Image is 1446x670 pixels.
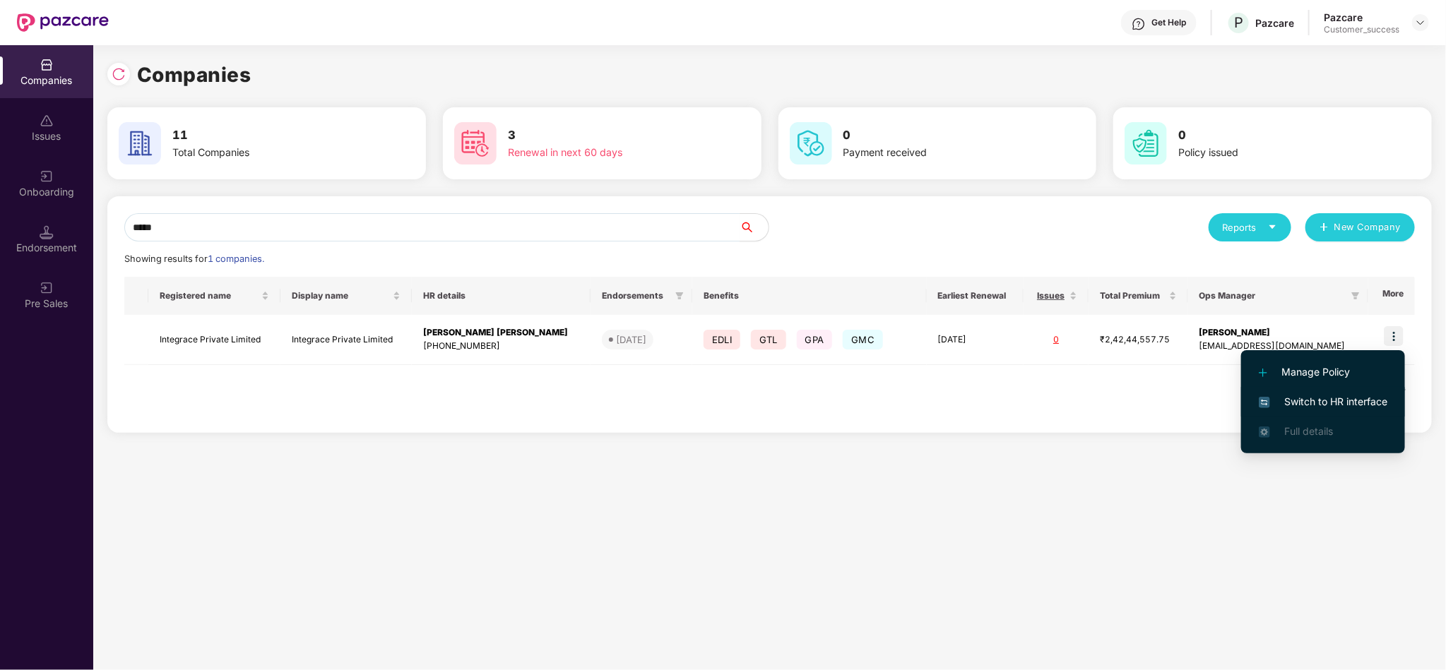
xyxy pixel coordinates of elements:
[1199,340,1357,353] div: [EMAIL_ADDRESS][DOMAIN_NAME]
[1334,220,1401,234] span: New Company
[672,287,687,304] span: filter
[119,122,161,164] img: svg+xml;base64,PHN2ZyB4bWxucz0iaHR0cDovL3d3dy53My5vcmcvMjAwMC9zdmciIHdpZHRoPSI2MCIgaGVpZ2h0PSI2MC...
[740,222,769,233] span: search
[208,253,264,264] span: 1 companies.
[1259,394,1387,409] span: Switch to HR interface
[148,315,280,365] td: Integrace Private Limited
[1351,292,1360,300] span: filter
[927,277,1024,315] th: Earliest Renewal
[797,330,833,349] span: GPA
[1178,145,1372,160] div: Policy issued
[790,122,832,164] img: svg+xml;base64,PHN2ZyB4bWxucz0iaHR0cDovL3d3dy53My5vcmcvMjAwMC9zdmciIHdpZHRoPSI2MCIgaGVpZ2h0PSI2MC...
[17,13,109,32] img: New Pazcare Logo
[1024,277,1089,315] th: Issues
[1349,287,1363,304] span: filter
[172,126,366,145] h3: 11
[1259,364,1387,380] span: Manage Policy
[616,333,646,347] div: [DATE]
[1234,14,1243,31] span: P
[692,277,927,315] th: Benefits
[740,213,769,241] button: search
[423,326,579,340] div: [PERSON_NAME] [PERSON_NAME]
[1199,290,1346,301] span: Ops Manager
[1100,290,1166,301] span: Total Premium
[1415,17,1426,28] img: svg+xml;base64,PHN2ZyBpZD0iRHJvcGRvd24tMzJ4MzIiIHhtbG5zPSJodHRwOi8vd3d3LnczLm9yZy8yMDAwL3N2ZyIgd2...
[1259,369,1267,377] img: svg+xml;base64,PHN2ZyB4bWxucz0iaHR0cDovL3d3dy53My5vcmcvMjAwMC9zdmciIHdpZHRoPSIxMi4yMDEiIGhlaWdodD...
[1178,126,1372,145] h3: 0
[843,145,1037,160] div: Payment received
[40,114,54,128] img: svg+xml;base64,PHN2ZyBpZD0iSXNzdWVzX2Rpc2FibGVkIiB4bWxucz0iaHR0cDovL3d3dy53My5vcmcvMjAwMC9zdmciIH...
[843,126,1037,145] h3: 0
[1384,326,1404,346] img: icon
[1320,222,1329,234] span: plus
[1035,333,1077,347] div: 0
[172,145,366,160] div: Total Companies
[508,126,701,145] h3: 3
[124,253,264,264] span: Showing results for
[1305,213,1415,241] button: plusNew Company
[112,67,126,81] img: svg+xml;base64,PHN2ZyBpZD0iUmVsb2FkLTMyeDMyIiB4bWxucz0iaHR0cDovL3d3dy53My5vcmcvMjAwMC9zdmciIHdpZH...
[423,340,579,353] div: [PHONE_NUMBER]
[40,58,54,72] img: svg+xml;base64,PHN2ZyBpZD0iQ29tcGFuaWVzIiB4bWxucz0iaHR0cDovL3d3dy53My5vcmcvMjAwMC9zdmciIHdpZHRoPS...
[40,169,54,184] img: svg+xml;base64,PHN2ZyB3aWR0aD0iMjAiIGhlaWdodD0iMjAiIHZpZXdCb3g9IjAgMCAyMCAyMCIgZmlsbD0ibm9uZSIgeG...
[1125,122,1167,164] img: svg+xml;base64,PHN2ZyB4bWxucz0iaHR0cDovL3d3dy53My5vcmcvMjAwMC9zdmciIHdpZHRoPSI2MCIgaGVpZ2h0PSI2MC...
[160,290,259,301] span: Registered name
[1324,24,1399,35] div: Customer_success
[508,145,701,160] div: Renewal in next 60 days
[1259,426,1270,438] img: svg+xml;base64,PHN2ZyB4bWxucz0iaHR0cDovL3d3dy53My5vcmcvMjAwMC9zdmciIHdpZHRoPSIxNi4zNjMiIGhlaWdodD...
[1151,17,1186,28] div: Get Help
[292,290,391,301] span: Display name
[137,59,251,90] h1: Companies
[1035,290,1067,301] span: Issues
[1368,277,1415,315] th: More
[1199,326,1357,340] div: [PERSON_NAME]
[675,292,684,300] span: filter
[280,277,413,315] th: Display name
[454,122,497,164] img: svg+xml;base64,PHN2ZyB4bWxucz0iaHR0cDovL3d3dy53My5vcmcvMjAwMC9zdmciIHdpZHRoPSI2MCIgaGVpZ2h0PSI2MC...
[1100,333,1177,347] div: ₹2,42,44,557.75
[1284,425,1333,437] span: Full details
[704,330,740,349] span: EDLI
[843,330,883,349] span: GMC
[1255,16,1294,30] div: Pazcare
[1089,277,1188,315] th: Total Premium
[602,290,670,301] span: Endorsements
[412,277,591,315] th: HR details
[1324,11,1399,24] div: Pazcare
[1268,222,1277,232] span: caret-down
[927,315,1024,365] td: [DATE]
[1259,397,1270,408] img: svg+xml;base64,PHN2ZyB4bWxucz0iaHR0cDovL3d3dy53My5vcmcvMjAwMC9zdmciIHdpZHRoPSIxNiIgaGVpZ2h0PSIxNi...
[40,225,54,239] img: svg+xml;base64,PHN2ZyB3aWR0aD0iMTQuNSIgaGVpZ2h0PSIxNC41IiB2aWV3Qm94PSIwIDAgMTYgMTYiIGZpbGw9Im5vbm...
[148,277,280,315] th: Registered name
[1132,17,1146,31] img: svg+xml;base64,PHN2ZyBpZD0iSGVscC0zMngzMiIgeG1sbnM9Imh0dHA6Ly93d3cudzMub3JnLzIwMDAvc3ZnIiB3aWR0aD...
[40,281,54,295] img: svg+xml;base64,PHN2ZyB3aWR0aD0iMjAiIGhlaWdodD0iMjAiIHZpZXdCb3g9IjAgMCAyMCAyMCIgZmlsbD0ibm9uZSIgeG...
[280,315,413,365] td: Integrace Private Limited
[751,330,786,349] span: GTL
[1223,220,1277,234] div: Reports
